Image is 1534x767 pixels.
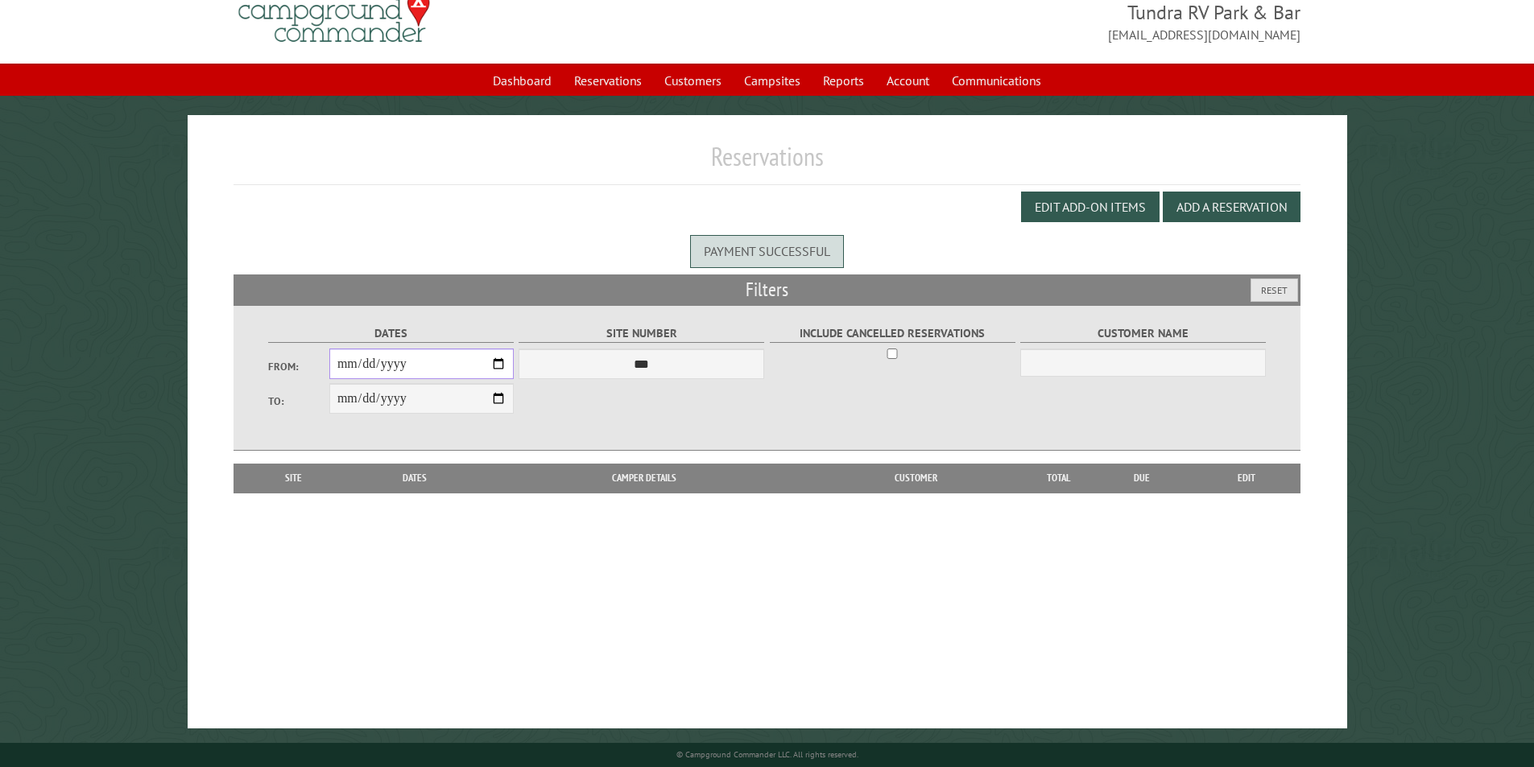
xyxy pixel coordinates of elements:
button: Reset [1251,278,1298,302]
a: Dashboard [483,65,561,96]
th: Camper Details [484,464,804,493]
h2: Filters [234,274,1301,305]
h1: Reservations [234,141,1301,185]
a: Campsites [734,65,810,96]
a: Customers [655,65,731,96]
label: Include Cancelled Reservations [770,324,1015,343]
th: Customer [804,464,1027,493]
a: Communications [942,65,1051,96]
label: Customer Name [1020,324,1266,343]
a: Reservations [564,65,651,96]
div: Payment successful [690,235,844,267]
th: Due [1091,464,1193,493]
small: © Campground Commander LLC. All rights reserved. [676,749,858,760]
th: Dates [346,464,484,493]
th: Edit [1193,464,1301,493]
button: Edit Add-on Items [1021,192,1160,222]
a: Account [877,65,939,96]
th: Site [242,464,346,493]
label: Dates [268,324,514,343]
label: From: [268,359,329,374]
th: Total [1027,464,1091,493]
label: Site Number [519,324,764,343]
button: Add a Reservation [1163,192,1300,222]
a: Reports [813,65,874,96]
label: To: [268,394,329,409]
